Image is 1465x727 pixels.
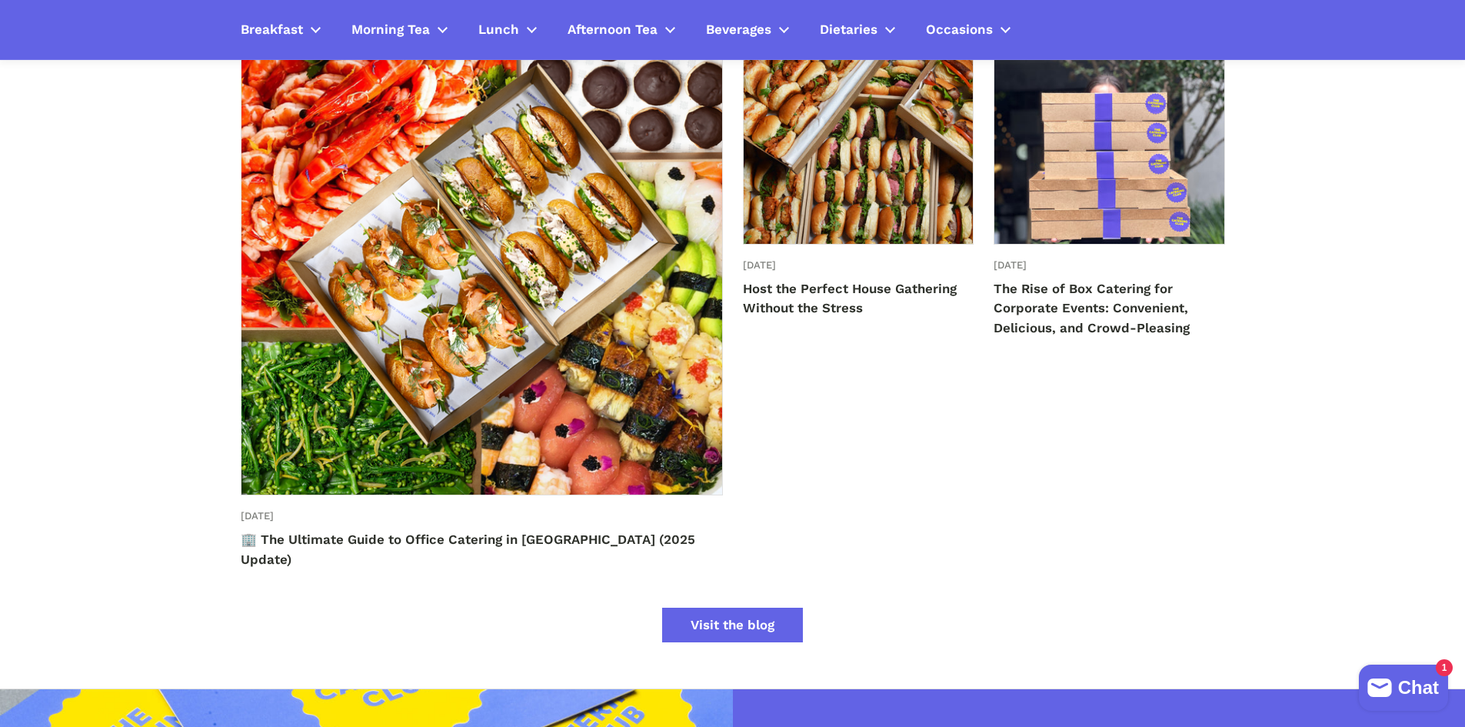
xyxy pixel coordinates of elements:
[994,281,1190,338] span: The Rise of Box Catering for Corporate Events: Convenient, Delicious, and Crowd-Pleasing
[241,532,695,569] span: 🏢 The Ultimate Guide to Office Catering in [GEOGRAPHIC_DATA] (2025 Update)
[994,13,1225,245] a: The Rise of Box Catering for Corporate Events: Convenient, Delicious, and Crowd-Pleasing
[744,14,974,244] img: Host the Perfect House Gathering Without the Stress
[911,12,1026,48] a: Occasions
[820,22,877,39] span: Dietaries
[241,14,722,495] img: catering-sea-food-sandwiches-donuts
[241,13,723,495] a: catering-sea-food-sandwiches-donuts
[241,22,303,39] span: Breakfast
[478,22,519,39] span: Lunch
[351,22,430,39] span: Morning Tea
[994,14,1224,244] img: The Rise of Box Catering for Corporate Events: Convenient, Delicious, and Crowd-Pleasing
[743,13,974,245] a: Host the Perfect House Gathering Without the Stress
[926,22,993,39] span: Occasions
[994,259,1027,271] span: [DATE]
[743,259,776,271] span: [DATE]
[691,12,804,48] a: Beverages
[994,282,1190,335] a: The Rise of Box Catering for Corporate Events: Convenient, Delicious, and Crowd-Pleasing
[225,12,336,48] a: Breakfast
[568,22,658,39] span: Afternoon Tea
[743,281,957,318] span: Host the Perfect House Gathering Without the Stress
[1354,665,1453,715] inbox-online-store-chat: Shopify online store chat
[804,12,911,48] a: Dietaries
[241,533,695,566] a: 🏢 The Ultimate Guide to Office Catering in [GEOGRAPHIC_DATA] (2025 Update)
[463,12,552,48] a: Lunch
[662,608,803,642] a: Visit the blog
[336,12,463,48] a: Morning Tea
[241,510,274,522] span: [DATE]
[552,12,691,48] a: Afternoon Tea
[743,282,957,315] a: Host the Perfect House Gathering Without the Stress
[706,22,771,39] span: Beverages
